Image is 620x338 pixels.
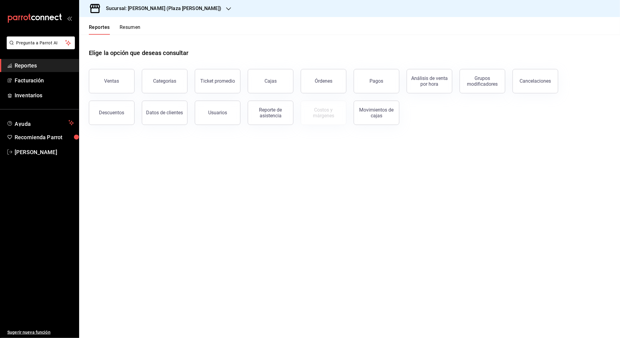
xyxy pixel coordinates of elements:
[15,119,66,126] span: Ayuda
[15,133,74,141] span: Recomienda Parrot
[248,101,293,125] button: Reporte de asistencia
[89,69,135,93] button: Ventas
[15,148,74,156] span: [PERSON_NAME]
[142,101,187,125] button: Datos de clientes
[195,101,240,125] button: Usuarios
[104,78,119,84] div: Ventas
[15,76,74,84] span: Facturación
[15,61,74,70] span: Reportes
[16,40,65,46] span: Pregunta a Parrot AI
[195,69,240,93] button: Ticket promedio
[358,107,395,119] div: Movimientos de cajas
[153,78,176,84] div: Categorías
[315,78,332,84] div: Órdenes
[464,75,501,87] div: Grupos modificadores
[89,24,110,35] button: Reportes
[264,78,277,85] div: Cajas
[99,110,124,116] div: Descuentos
[513,69,558,93] button: Cancelaciones
[120,24,141,35] button: Resumen
[301,101,346,125] button: Contrata inventarios para ver este reporte
[89,24,141,35] div: navigation tabs
[407,69,452,93] button: Análisis de venta por hora
[305,107,342,119] div: Costos y márgenes
[89,101,135,125] button: Descuentos
[354,69,399,93] button: Pagos
[411,75,448,87] div: Análisis de venta por hora
[208,110,227,116] div: Usuarios
[7,329,74,336] span: Sugerir nueva función
[301,69,346,93] button: Órdenes
[460,69,505,93] button: Grupos modificadores
[15,91,74,99] span: Inventarios
[354,101,399,125] button: Movimientos de cajas
[101,5,221,12] h3: Sucursal: [PERSON_NAME] (Plaza [PERSON_NAME])
[252,107,289,119] div: Reporte de asistencia
[67,16,72,21] button: open_drawer_menu
[89,48,189,57] h1: Elige la opción que deseas consultar
[520,78,551,84] div: Cancelaciones
[7,36,75,49] button: Pregunta a Parrot AI
[4,44,75,50] a: Pregunta a Parrot AI
[248,69,293,93] a: Cajas
[146,110,183,116] div: Datos de clientes
[142,69,187,93] button: Categorías
[370,78,384,84] div: Pagos
[200,78,235,84] div: Ticket promedio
